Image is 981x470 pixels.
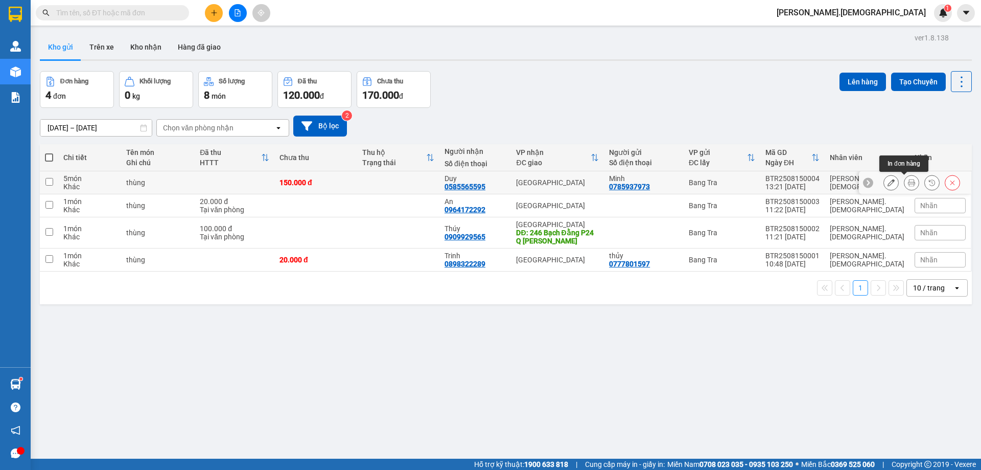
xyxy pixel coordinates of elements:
[445,233,485,241] div: 0909929565
[320,92,324,100] span: đ
[684,144,760,171] th: Toggle SortBy
[357,144,440,171] th: Toggle SortBy
[445,225,506,233] div: Thúy
[765,183,820,191] div: 13:21 [DATE]
[9,9,90,21] div: Bang Tra
[853,280,868,296] button: 1
[362,159,427,167] div: Trạng thái
[45,89,51,101] span: 4
[298,78,317,85] div: Đã thu
[609,183,650,191] div: 0785937973
[445,183,485,191] div: 0585565595
[830,197,904,214] div: uyen.bahai
[98,44,201,58] div: 0964172292
[63,260,116,268] div: Khác
[211,9,218,16] span: plus
[63,206,116,214] div: Khác
[830,174,904,191] div: uyen.bahai
[229,4,247,22] button: file-add
[801,459,875,470] span: Miền Bắc
[125,89,130,101] span: 0
[957,4,975,22] button: caret-down
[511,144,604,171] th: Toggle SortBy
[204,89,209,101] span: 8
[946,5,949,12] span: 1
[765,197,820,206] div: BTR2508150003
[205,4,223,22] button: plus
[445,260,485,268] div: 0898322289
[689,229,755,237] div: Bang Tra
[362,89,399,101] span: 170.000
[883,175,899,190] div: Sửa đơn hàng
[830,225,904,241] div: uyen.bahai
[699,460,793,468] strong: 0708 023 035 - 0935 103 250
[42,9,50,16] span: search
[765,225,820,233] div: BTR2508150002
[765,260,820,268] div: 10:48 [DATE]
[98,32,201,44] div: An
[56,7,177,18] input: Tìm tên, số ĐT hoặc mã đơn
[609,252,679,260] div: thủy
[609,260,650,268] div: 0777801597
[200,233,269,241] div: Tại văn phòng
[163,123,233,133] div: Chọn văn phòng nhận
[132,92,140,100] span: kg
[445,252,506,260] div: Trinh
[516,148,591,156] div: VP nhận
[609,148,679,156] div: Người gửi
[10,66,21,77] img: warehouse-icon
[516,229,599,245] div: DĐ: 246 Bạch Đằng P24 Q Bình Thạnh
[277,71,352,108] button: Đã thu120.000đ
[98,9,201,32] div: [GEOGRAPHIC_DATA]
[765,148,811,156] div: Mã GD
[126,148,190,156] div: Tên món
[126,256,190,264] div: thùng
[63,197,116,206] div: 1 món
[200,206,269,214] div: Tại văn phòng
[63,252,116,260] div: 1 món
[765,233,820,241] div: 11:21 [DATE]
[63,153,116,162] div: Chi tiết
[585,459,665,470] span: Cung cấp máy in - giấy in:
[119,71,193,108] button: Khối lượng0kg
[939,8,948,17] img: icon-new-feature
[40,120,152,136] input: Select a date range.
[219,78,245,85] div: Số lượng
[198,71,272,108] button: Số lượng8món
[274,124,283,132] svg: open
[362,148,427,156] div: Thu hộ
[63,183,116,191] div: Khác
[63,174,116,183] div: 5 món
[170,35,229,59] button: Hàng đã giao
[516,202,599,210] div: [GEOGRAPHIC_DATA]
[920,229,938,237] span: Nhãn
[879,155,928,172] div: In đơn hàng
[760,144,825,171] th: Toggle SortBy
[765,206,820,214] div: 11:22 [DATE]
[689,256,755,264] div: Bang Tra
[915,32,949,43] div: ver 1.8.138
[924,461,931,468] span: copyright
[234,9,241,16] span: file-add
[279,178,352,187] div: 150.000 đ
[944,5,951,12] sup: 1
[342,110,352,121] sup: 2
[10,41,21,52] img: warehouse-icon
[796,462,799,466] span: ⚪️
[953,284,961,292] svg: open
[445,197,506,206] div: An
[831,460,875,468] strong: 0369 525 060
[962,8,971,17] span: caret-down
[126,202,190,210] div: thùng
[891,73,946,91] button: Tạo Chuyến
[689,178,755,187] div: Bang Tra
[126,178,190,187] div: thùng
[200,197,269,206] div: 20.000 đ
[915,153,966,162] div: Nhãn
[516,256,599,264] div: [GEOGRAPHIC_DATA]
[98,9,122,19] span: Nhận:
[10,92,21,103] img: solution-icon
[357,71,431,108] button: Chưa thu170.000đ
[9,7,22,22] img: logo-vxr
[63,225,116,233] div: 1 món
